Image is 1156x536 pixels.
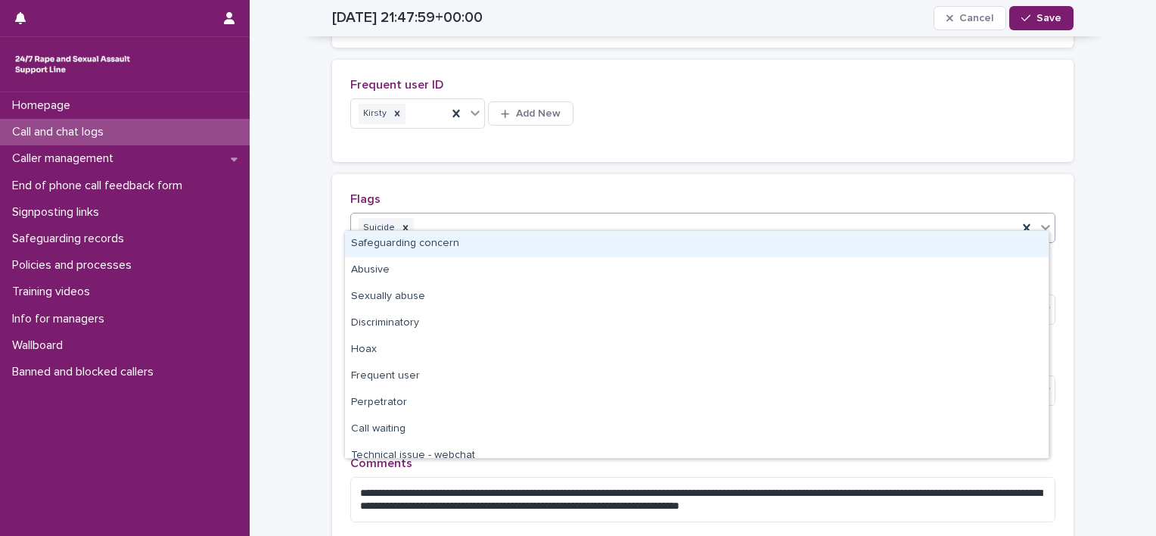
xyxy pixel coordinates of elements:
span: Frequent user ID [350,79,443,91]
span: Flags [350,193,381,205]
p: Call and chat logs [6,125,116,139]
p: Signposting links [6,205,111,220]
span: Save [1036,13,1061,23]
p: Caller management [6,151,126,166]
div: Abusive [345,257,1049,284]
button: Add New [488,101,573,126]
div: Hoax [345,337,1049,363]
div: Safeguarding concern [345,231,1049,257]
p: Training videos [6,285,102,299]
p: Banned and blocked callers [6,365,166,379]
button: Save [1009,6,1074,30]
p: Policies and processes [6,258,144,273]
span: Cancel [959,13,993,23]
span: Comments [350,457,412,469]
p: End of phone call feedback form [6,179,194,193]
div: Discriminatory [345,310,1049,337]
div: Suicide [359,218,397,238]
span: Add New [516,108,561,119]
button: Cancel [934,6,1006,30]
h2: [DATE] 21:47:59+00:00 [332,9,483,26]
div: Frequent user [345,363,1049,390]
p: Homepage [6,98,82,113]
p: Safeguarding records [6,232,136,246]
div: Technical issue - webchat [345,443,1049,469]
img: rhQMoQhaT3yELyF149Cw [12,49,133,79]
p: Wallboard [6,338,75,353]
div: Sexually abuse [345,284,1049,310]
p: Info for managers [6,312,117,326]
div: Call waiting [345,416,1049,443]
div: Kirsty [359,104,389,124]
div: Perpetrator [345,390,1049,416]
